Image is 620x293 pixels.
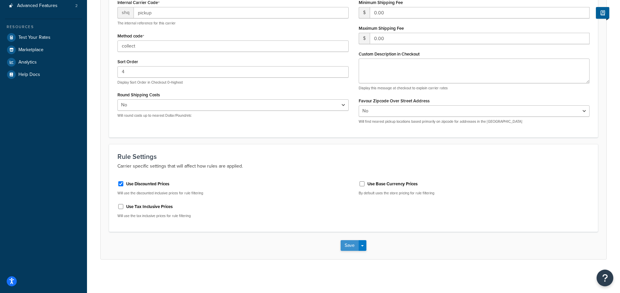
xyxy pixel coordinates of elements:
[117,59,138,64] label: Sort Order
[359,26,404,31] label: Maximum Shipping Fee
[117,153,590,160] h3: Rule Settings
[367,181,418,187] label: Use Base Currency Prices
[359,119,590,124] p: Will find nearest pickup locations based primarily on zipcode for addresses in the [GEOGRAPHIC_DATA]
[597,270,613,286] button: Open Resource Center
[596,7,609,19] button: Show Help Docs
[18,60,37,65] span: Analytics
[5,44,82,56] a: Marketplace
[75,3,78,9] span: 2
[117,191,349,196] p: Will use the discounted inclusive prices for rule filtering
[18,47,43,53] span: Marketplace
[117,7,134,18] span: shq
[359,191,590,196] p: By default uses the store pricing for rule filtering
[359,7,370,18] span: $
[17,3,58,9] span: Advanced Features
[117,33,144,39] label: Method code
[126,204,173,210] label: Use Tax Inclusive Prices
[117,80,349,85] p: Display Sort Order in Checkout 0=highest
[359,33,370,44] span: $
[18,72,40,78] span: Help Docs
[126,181,169,187] label: Use Discounted Prices
[117,162,590,170] p: Carrier specific settings that will affect how rules are applied.
[359,86,590,91] p: Display this message at checkout to explain carrier rates
[5,31,82,43] a: Test Your Rates
[359,98,430,103] label: Favour Zipcode Over Street Address
[5,69,82,81] a: Help Docs
[117,92,160,97] label: Round Shipping Costs
[18,35,51,40] span: Test Your Rates
[117,213,349,218] p: Will use the tax inclusive prices for rule filtering
[5,24,82,30] div: Resources
[359,52,420,57] label: Custom Description in Checkout
[117,113,349,118] p: Will round costs up to nearest Dollar/Pound/etc
[341,240,359,251] button: Save
[117,21,349,26] p: The internal reference for this carrier
[5,56,82,68] a: Analytics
